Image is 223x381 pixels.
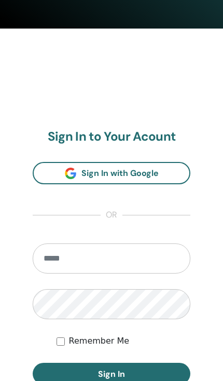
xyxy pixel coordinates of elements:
[33,162,190,184] a: Sign In with Google
[101,209,122,222] span: or
[81,168,159,179] span: Sign In with Google
[33,129,190,144] h2: Sign In to Your Acount
[57,335,190,347] div: Keep me authenticated indefinitely or until I manually logout
[69,335,130,347] label: Remember Me
[98,369,125,379] span: Sign In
